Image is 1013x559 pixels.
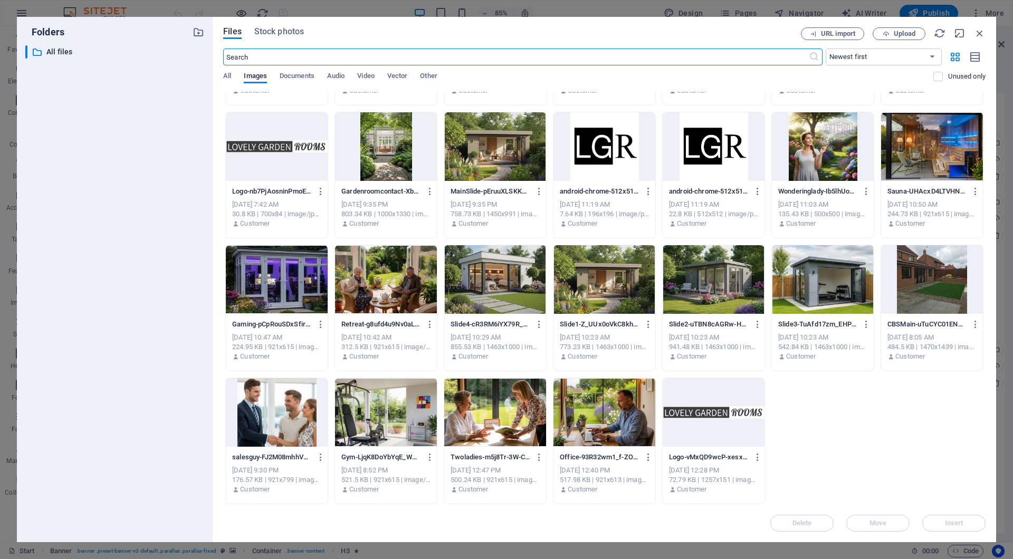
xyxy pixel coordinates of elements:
[223,49,808,65] input: Search
[887,333,977,342] div: [DATE] 8:05 AM
[560,209,649,219] div: 7.64 KB | 196x196 | image/png
[568,219,597,228] p: Customer
[341,466,431,475] div: [DATE] 8:52 PM
[46,46,185,58] p: All files
[560,187,639,196] p: android-chrome-512x512-I279VmH2eDGoEaQaKudXKQ-swrdS9gBD3nJUNcqcA8hAQ.png
[778,342,867,352] div: 542.84 KB | 1463x1000 | image/jpeg
[948,72,986,81] p: Displays only files that are not in use on the website. Files added during this session can still...
[894,31,915,37] span: Upload
[786,352,816,361] p: Customer
[887,187,967,196] p: Sauna-UHAcxD4LTVHN4zRwFWHcPA.jpg
[349,219,379,228] p: Customer
[232,333,321,342] div: [DATE] 10:47 AM
[341,333,431,342] div: [DATE] 10:42 AM
[341,475,431,485] div: 521.5 KB | 921x615 | image/jpeg
[887,200,977,209] div: [DATE] 10:50 AM
[451,209,540,219] div: 758.73 KB | 1450x991 | image/jpeg
[451,333,540,342] div: [DATE] 10:29 AM
[232,209,321,219] div: 30.8 KB | 700x84 | image/jpeg
[451,466,540,475] div: [DATE] 12:47 PM
[669,187,748,196] p: android-chrome-512x512-I279VmH2eDGoEaQaKudXKQ.png
[387,70,408,84] span: Vector
[887,320,967,329] p: CBSMain-uTuCYC01ENPm97wIh31Dxw.jpg
[568,485,597,494] p: Customer
[560,475,649,485] div: 517.98 KB | 921x613 | image/jpeg
[873,27,925,40] button: Upload
[669,342,758,352] div: 941.48 KB | 1463x1000 | image/jpeg
[254,25,304,38] span: Stock photos
[560,466,649,475] div: [DATE] 12:40 PM
[451,475,540,485] div: 500.24 KB | 921x615 | image/jpeg
[232,200,321,209] div: [DATE] 7:42 AM
[232,342,321,352] div: 224.95 KB | 921x615 | image/jpeg
[451,200,540,209] div: [DATE] 9:35 PM
[887,342,977,352] div: 484.5 KB | 1470x1439 | image/jpeg
[25,25,64,39] p: Folders
[778,187,857,196] p: Wonderinglady-Ib5lhUoRIqTfHR336h1L9A.jpg
[349,352,379,361] p: Customer
[669,200,758,209] div: [DATE] 11:19 AM
[560,452,639,462] p: Office-93R32wm1_f-ZOZIoAxy8Ig.jpg
[669,209,758,219] div: 22.8 KB | 512x512 | image/png
[240,485,270,494] p: Customer
[25,45,27,59] div: ​
[244,70,267,84] span: Images
[223,25,242,38] span: Files
[341,342,431,352] div: 312.5 KB | 921x615 | image/jpeg
[895,219,925,228] p: Customer
[232,187,311,196] p: Logo-nb7PjAosninPmoEYbCH1Rw.jpg
[568,352,597,361] p: Customer
[786,219,816,228] p: Customer
[232,475,321,485] div: 176.57 KB | 921x799 | image/jpeg
[677,485,706,494] p: Customer
[669,466,758,475] div: [DATE] 12:28 PM
[341,200,431,209] div: [DATE] 9:35 PM
[420,70,437,84] span: Other
[669,452,748,462] p: Logo-vMxQD9wcP-xesxLwGIjjng.jpg
[801,27,864,40] button: URL import
[677,352,706,361] p: Customer
[895,352,925,361] p: Customer
[357,70,374,84] span: Video
[974,27,986,39] i: Close
[778,209,867,219] div: 135.43 KB | 500x500 | image/jpeg
[193,26,204,38] i: Create new folder
[280,70,314,84] span: Documents
[887,209,977,219] div: 244.73 KB | 921x615 | image/jpeg
[451,187,530,196] p: MainSlide-pEruuXLSKKCaMBCqTWEtOw.jpg
[778,320,857,329] p: Slide3-TuAfd17zm_EHPrWPeLW29g.jpg
[954,27,966,39] i: Minimize
[669,475,758,485] div: 72.79 KB | 1257x151 | image/jpeg
[677,219,706,228] p: Customer
[341,452,421,462] p: Gym-LjqK8DoYbYqE_WNv8iAceg.jpg
[341,320,421,329] p: Retreat-g8ufd4u9Nv0aLPWI00w7yw.jpg
[349,485,379,494] p: Customer
[240,352,270,361] p: Customer
[458,219,488,228] p: Customer
[560,342,649,352] div: 773.23 KB | 1463x1000 | image/jpeg
[821,31,855,37] span: URL import
[341,187,421,196] p: Gardenroomcontact-XbwgbttZUW0XdBtyO99Dcw.jpg
[240,219,270,228] p: Customer
[451,320,530,329] p: Slide4-cR3RM6iYX79R_A1a6KLWDg.jpg
[560,320,639,329] p: Slide1-Z_UUx0oVkC8khx09h4kksA.jpg
[458,485,488,494] p: Customer
[223,70,231,84] span: All
[934,27,945,39] i: Reload
[451,452,530,462] p: Twoladies-m5j8Tr-3W-CZ74f9XIcn6A.jpg
[458,352,488,361] p: Customer
[560,200,649,209] div: [DATE] 11:19 AM
[327,70,345,84] span: Audio
[232,452,311,462] p: salesguy-FJ2M08mhhV2YwOZVLQ-Bpw.jpg
[451,342,540,352] div: 855.53 KB | 1463x1000 | image/jpeg
[778,333,867,342] div: [DATE] 10:23 AM
[341,209,431,219] div: 803.34 KB | 1000x1330 | image/jpeg
[560,333,649,342] div: [DATE] 10:23 AM
[669,320,748,329] p: Slide2-uTBN8cAGRw-HUbb8mkkI6w.jpg
[232,320,311,329] p: Gaming-pCpRouSDxSfirbDrcWLFJg.jpg
[778,200,867,209] div: [DATE] 11:03 AM
[232,466,321,475] div: [DATE] 9:30 PM
[669,333,758,342] div: [DATE] 10:23 AM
